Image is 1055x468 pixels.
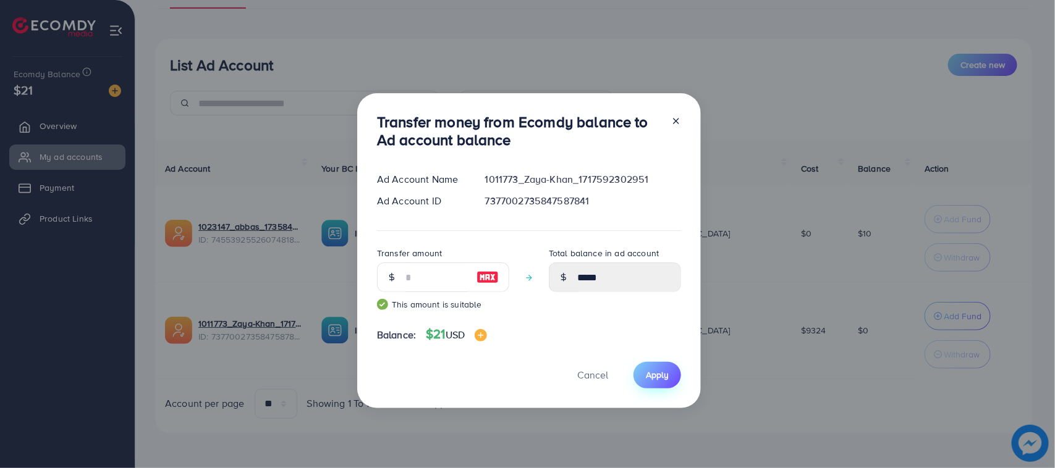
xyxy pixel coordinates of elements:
div: 1011773_Zaya-Khan_1717592302951 [475,172,691,186]
h3: Transfer money from Ecomdy balance to Ad account balance [377,113,661,149]
div: Ad Account Name [367,172,475,186]
button: Apply [633,362,681,388]
small: This amount is suitable [377,298,509,311]
div: Ad Account ID [367,194,475,208]
button: Cancel [562,362,624,388]
div: 7377002735847587841 [475,194,691,208]
span: Balance: [377,328,416,342]
label: Total balance in ad account [549,247,659,259]
h4: $21 [426,327,487,342]
img: guide [377,299,388,310]
span: USD [446,328,465,341]
span: Cancel [577,368,608,382]
img: image [477,270,499,285]
label: Transfer amount [377,247,442,259]
img: image [475,329,487,341]
span: Apply [646,369,669,381]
